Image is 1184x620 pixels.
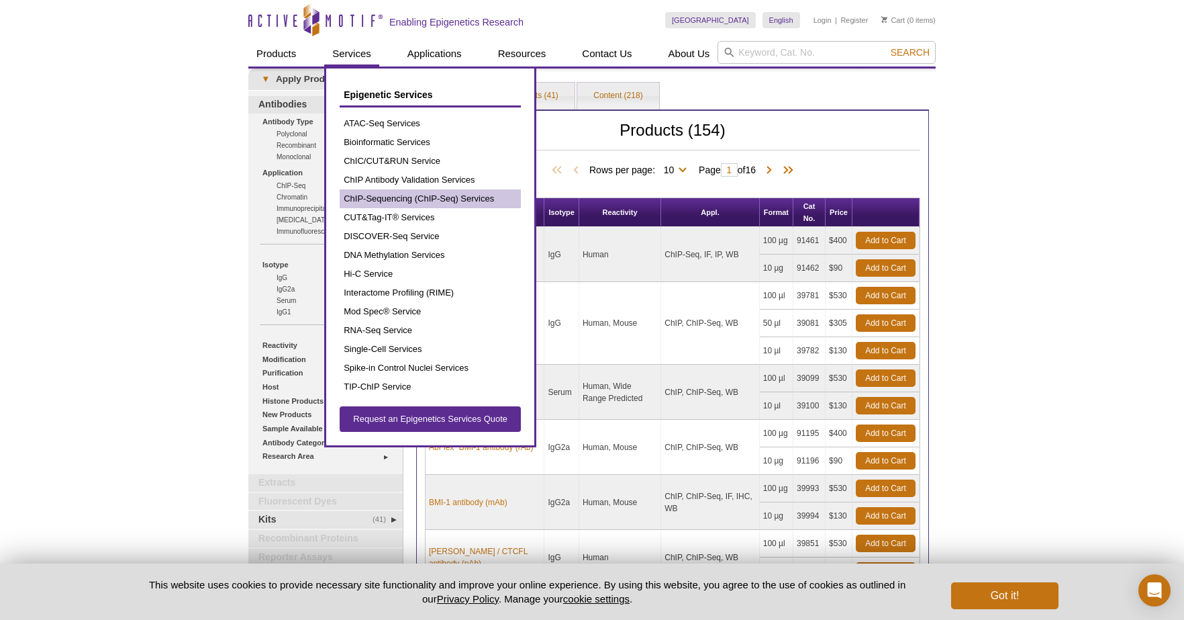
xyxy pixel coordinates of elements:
td: 91462 [793,255,826,282]
a: ChIC/CUT&RUN Service [340,152,521,171]
a: ▾Apply Product Filters▾ [248,69,403,90]
th: Format [760,198,793,227]
td: $530 [826,282,852,310]
td: 100 µg [760,420,793,447]
td: 39100 [793,392,826,420]
a: Cart [881,15,905,25]
span: First Page [549,164,569,177]
a: (36)Recombinant [277,140,387,151]
td: Serum [544,365,579,420]
a: Spike-in Control Nuclei Services [340,359,521,378]
a: Add to Cart [856,287,916,304]
p: This website uses cookies to provide necessary site functionality and improve your online experie... [126,578,929,606]
td: 91461 [793,227,826,255]
a: (146)Chromatin Immunoprecipitation [277,191,387,214]
td: Human, Mouse [579,475,661,530]
a: Sample Available [262,422,395,436]
span: Last Page [776,164,796,177]
td: Human, Mouse [579,282,661,365]
th: Appl. [661,198,760,227]
td: 100 µg [760,475,793,502]
button: Search [887,46,934,58]
td: 100 µl [760,365,793,392]
a: English [762,12,800,28]
td: 39993 [793,475,826,502]
td: 91196 [793,447,826,475]
a: Hi-C Service [340,265,521,283]
td: $90 [826,447,852,475]
th: Isotype [544,198,579,227]
td: 100 µl [760,282,793,310]
a: Services [324,41,379,67]
a: CUT&Tag-IT® Services [340,208,521,227]
td: $400 [826,227,852,255]
td: 100 µl [760,530,793,558]
td: 39781 [793,282,826,310]
td: Human [579,227,661,282]
td: IgG2a [544,475,579,530]
span: Page of [692,163,762,177]
a: Single-Cell Services [340,340,521,359]
span: (41) [373,511,393,529]
td: Human, Mouse [579,420,661,475]
a: Antibody Type [262,115,395,129]
td: $130 [826,502,852,530]
td: 10 µl [760,558,793,585]
td: ChIP, ChIP-Seq, WB [661,282,760,365]
td: IgG [544,530,579,585]
button: cookie settings [563,593,630,605]
a: Add to Cart [856,369,916,387]
td: 50 µl [760,310,793,337]
a: Add to Cart [856,452,916,470]
a: Recombinant Proteins [248,530,403,547]
a: (144)[MEDICAL_DATA] [277,214,387,226]
a: RNA-Seq Service [340,321,521,340]
a: Add to Cart [856,562,916,580]
td: 10 µl [760,337,793,365]
a: Host [262,380,395,394]
td: ChIP, ChIP-Seq, WB [661,420,760,475]
a: (84)Polyclonal [277,128,387,140]
li: | [835,12,837,28]
a: Modification [262,353,395,367]
a: (41)Kits [248,511,403,529]
td: 10 µg [760,255,793,282]
a: Privacy Policy [437,593,499,605]
span: 16 [745,165,756,175]
span: Epigenetic Services [344,89,432,100]
span: Search [891,47,930,58]
td: $530 [826,365,852,392]
a: Add to Cart [856,507,916,525]
td: 10 µg [760,502,793,530]
td: 39099 [793,365,826,392]
td: $400 [826,420,852,447]
td: $130 [826,558,852,585]
a: New Products [262,408,395,422]
a: [PERSON_NAME] / CTCFL antibody (pAb) [429,545,540,570]
a: ChIP Antibody Validation Services [340,171,521,189]
sup: ® [454,441,458,448]
a: (154)Antibodies [248,96,403,114]
a: TIP-ChIP Service [340,378,521,396]
a: [GEOGRAPHIC_DATA] [665,12,756,28]
a: Login [813,15,832,25]
button: Got it! [951,582,1058,609]
a: (33)IgG2a [277,283,387,295]
td: ChIP-Seq, IF, IP, WB [661,227,760,282]
a: Add to Cart [856,425,916,442]
input: Keyword, Cat. No. [718,41,936,64]
a: Contact Us [574,41,640,67]
a: (28)Serum [277,295,387,306]
img: Your Cart [881,16,887,23]
td: $530 [826,530,852,558]
a: Histone Products [262,394,395,408]
a: Request an Epigenetics Services Quote [340,406,521,432]
a: Kits (41) [512,83,575,109]
a: Add to Cart [856,480,916,497]
td: 100 µg [760,227,793,255]
td: $130 [826,392,852,420]
a: Antibody Category [262,436,395,450]
th: Price [826,198,852,227]
h2: Products (154) [425,124,920,150]
a: Add to Cart [856,314,916,332]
